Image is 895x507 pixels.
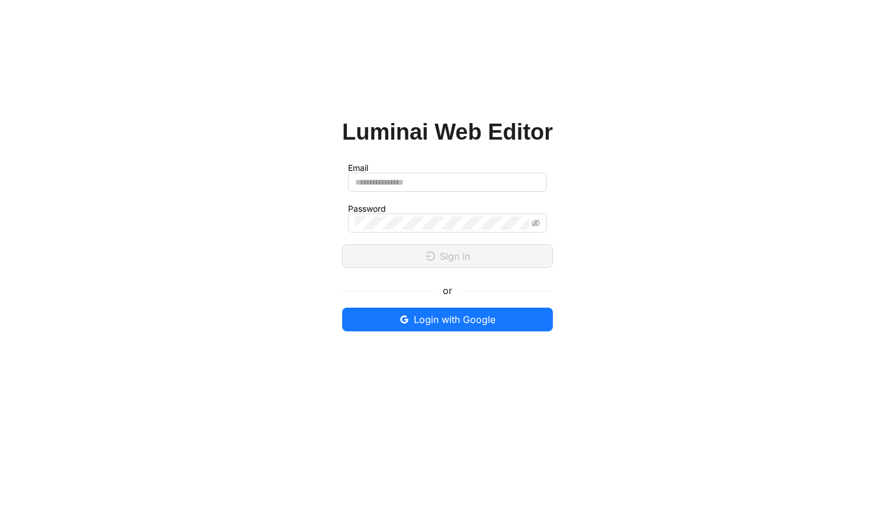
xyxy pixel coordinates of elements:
[342,118,553,146] h1: Luminai Web Editor
[426,251,435,261] span: login
[342,244,553,268] button: loginSign in
[342,308,553,331] button: googleLogin with Google
[348,204,386,214] label: Password
[414,312,495,327] span: Login with Google
[433,283,462,298] span: or
[440,249,470,264] span: Sign in
[348,163,368,173] label: Email
[532,219,540,227] span: eye-invisible
[400,315,409,324] span: google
